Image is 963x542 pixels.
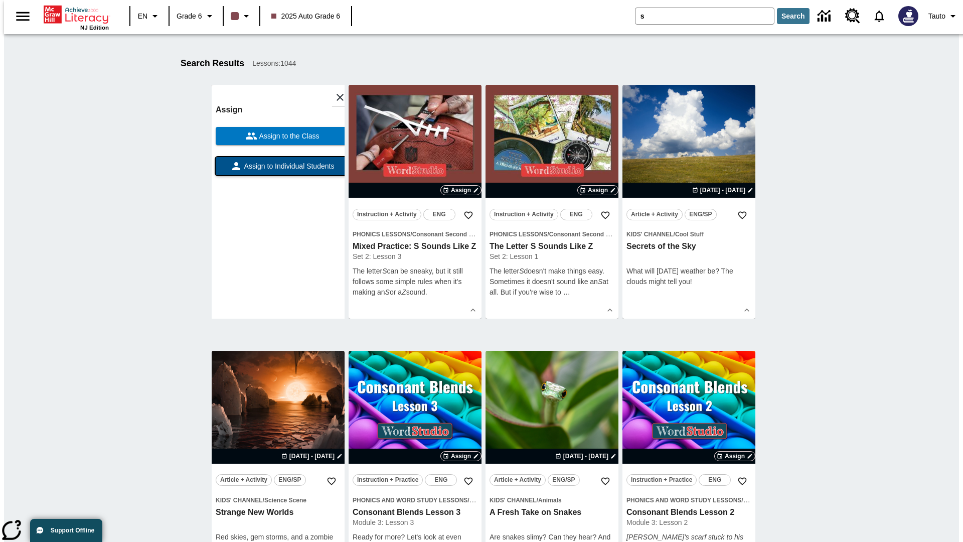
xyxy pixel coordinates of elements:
input: search field [635,8,774,24]
span: ENG/SP [689,209,712,220]
button: ENG [560,209,592,220]
button: Aug 26 - Aug 26 Choose Dates [553,452,618,461]
span: Assign to Individual Students [242,161,335,172]
button: Add to Favorites [733,472,751,490]
span: Kids' Channel [216,497,263,504]
span: Lessons : 1044 [252,58,296,69]
span: Topic: Phonics and Word Study Lessons/Consonant Blends [353,495,477,505]
span: ENG/SP [552,475,575,485]
span: EN [138,11,147,22]
span: Topic: Phonics and Word Study Lessons/Consonant Blends [626,495,751,505]
img: Avatar [898,6,918,26]
span: Consonant Second Sounds [549,231,628,238]
span: / [674,231,675,238]
button: Add to Favorites [596,472,614,490]
span: Science Scene [264,497,306,504]
span: Instruction + Activity [494,209,554,220]
h3: Strange New Worlds [216,507,341,518]
span: Consonant Blends [743,497,796,504]
span: … [563,288,570,296]
span: / [410,231,412,238]
a: Home [44,5,109,25]
button: Article + Activity [490,474,546,486]
button: Assign Choose Dates [440,185,481,195]
button: Aug 24 - Aug 24 Choose Dates [279,452,345,461]
span: Article + Activity [631,209,678,220]
button: Article + Activity [626,209,683,220]
span: Instruction + Practice [357,475,418,485]
div: lesson details [622,85,755,319]
button: Assign to the Class [216,127,349,145]
span: / [547,231,549,238]
span: Phonics and Word Study Lessons [353,497,467,504]
em: S [382,267,387,275]
span: Assign [451,186,471,195]
span: Assign [588,186,608,195]
button: Show Details [739,303,754,318]
span: Instruction + Activity [357,209,417,220]
span: Phonics and Word Study Lessons [626,497,741,504]
span: Phonics Lessons [353,231,410,238]
div: Home [44,4,109,31]
button: ENG/SP [274,474,306,486]
button: Show Details [602,303,617,318]
h3: Consonant Blends Lesson 2 [626,507,751,518]
div: lesson details [349,85,481,319]
span: Support Offline [51,527,94,534]
p: The letter can be sneaky, but it still follows some simple rules when it's making an or a sound. [353,266,477,298]
button: Assign to Individual Students [216,157,349,175]
h3: A Fresh Take on Snakes [490,507,614,518]
button: Show Details [465,303,480,318]
button: Assign Choose Dates [714,451,755,461]
button: Add to Favorites [733,206,751,224]
h3: The Letter S Sounds Like Z [490,241,614,252]
em: S [598,278,602,286]
h6: Assign [216,103,349,117]
h3: Mixed Practice: S Sounds Like Z [353,241,477,252]
span: Consonant Blends [469,497,523,504]
span: [DATE] - [DATE] [563,452,608,461]
button: Instruction + Activity [490,209,558,220]
span: Topic: Phonics Lessons/Consonant Second Sounds [353,229,477,239]
span: / [467,496,476,504]
button: ENG [423,209,455,220]
span: Topic: Phonics Lessons/Consonant Second Sounds [490,229,614,239]
button: Aug 22 - Aug 22 Choose Dates [690,186,755,195]
button: ENG [699,474,731,486]
button: Add to Favorites [459,206,477,224]
span: Phonics Lessons [490,231,547,238]
p: What will [DATE] weather be? The clouds might tell you! [626,266,751,287]
button: Profile/Settings [924,7,963,25]
button: Support Offline [30,519,102,542]
span: Article + Activity [220,475,267,485]
span: Topic: Kids' Channel/Cool Stuff [626,229,751,239]
span: ENG [570,209,583,220]
button: ENG/SP [685,209,717,220]
span: Article + Activity [494,475,541,485]
span: ENG [434,475,447,485]
button: ENG/SP [548,474,580,486]
span: Instruction + Practice [631,475,692,485]
span: Consonant Second Sounds [412,231,491,238]
span: Assign to the Class [257,131,319,142]
span: Grade 6 [177,11,202,22]
em: Z [402,288,406,296]
button: ENG [425,474,457,486]
p: The letter doesn't make things easy. Sometimes it doesn't sound like an at all. But if you're wis... [490,266,614,298]
span: Topic: Kids' Channel/Science Scene [216,495,341,505]
a: Resource Center, Will open in new tab [839,3,866,30]
button: Instruction + Activity [353,209,421,220]
button: Search [777,8,810,24]
button: Assign Choose Dates [440,451,481,461]
button: Instruction + Practice [353,474,423,486]
button: Class color is dark brown. Change class color [227,7,256,25]
button: Add to Favorites [596,206,614,224]
span: Animals [538,497,562,504]
em: S [385,288,390,296]
button: Add to Favorites [459,472,477,490]
span: Cool Stuff [675,231,704,238]
span: Kids' Channel [626,231,674,238]
span: ENG [433,209,446,220]
span: 2025 Auto Grade 6 [271,11,341,22]
div: lesson details [486,85,618,319]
